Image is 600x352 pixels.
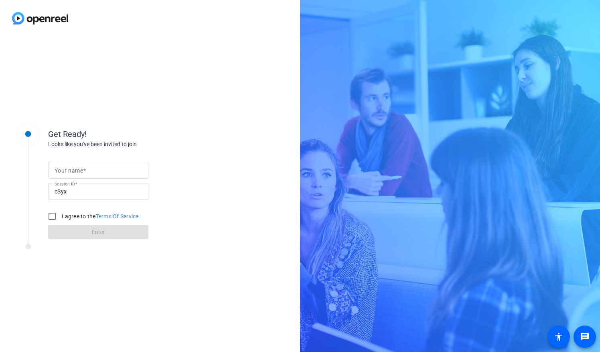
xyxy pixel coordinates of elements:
[554,332,564,342] mat-icon: accessibility
[55,167,83,174] mat-label: Your name
[96,213,139,220] a: Terms Of Service
[48,128,209,140] div: Get Ready!
[580,332,590,342] mat-icon: message
[55,181,75,186] mat-label: Session ID
[48,140,209,149] div: Looks like you've been invited to join
[60,212,139,220] label: I agree to the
